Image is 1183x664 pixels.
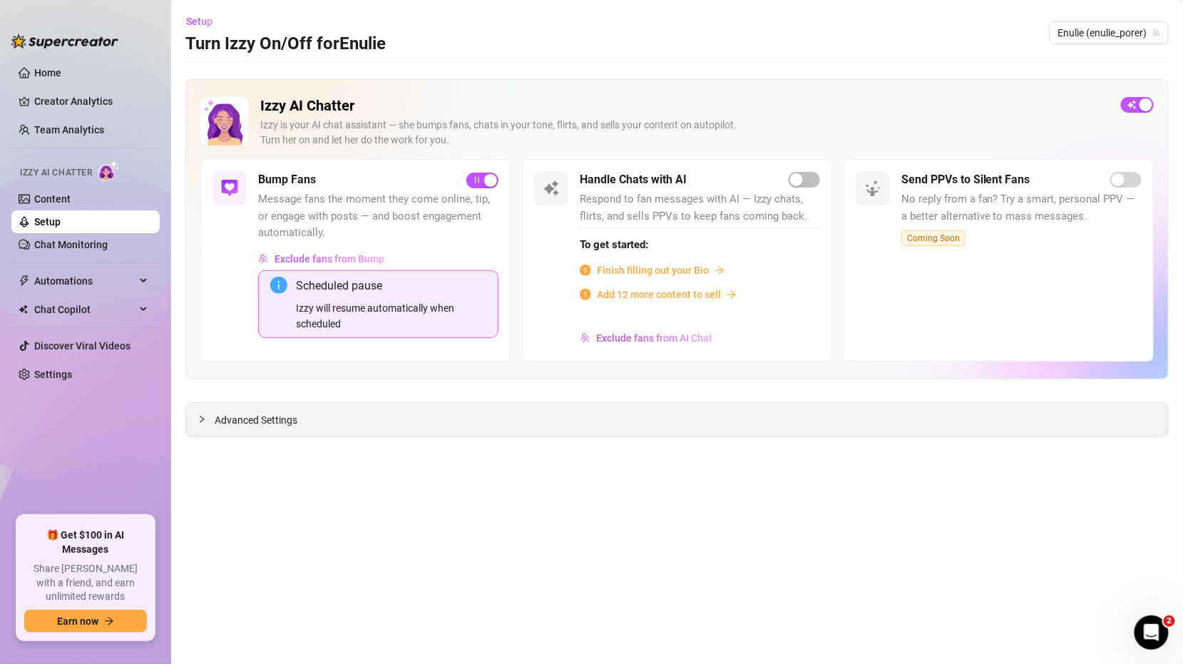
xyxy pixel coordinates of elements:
[580,289,591,300] span: info-circle
[597,287,721,302] span: Add 12 more content to sell
[200,97,249,145] img: Izzy AI Chatter
[727,290,737,300] span: arrow-right
[258,191,498,242] span: Message fans the moment they come online, tip, or engage with posts — and boost engagement automa...
[34,216,61,228] a: Setup
[275,253,384,265] span: Exclude fans from Bump
[34,270,135,292] span: Automations
[34,124,104,136] a: Team Analytics
[580,333,590,343] img: svg%3e
[543,180,560,197] img: svg%3e
[98,160,120,181] img: AI Chatter
[596,332,712,344] span: Exclude fans from AI Chat
[198,415,206,424] span: collapsed
[296,300,486,332] div: Izzy will resume automatically when scheduled
[270,277,287,294] span: info-circle
[185,10,224,33] button: Setup
[34,369,72,380] a: Settings
[34,298,135,321] span: Chat Copilot
[221,180,238,197] img: svg%3e
[1135,616,1169,650] iframe: Intercom live chat
[19,305,28,315] img: Chat Copilot
[185,33,386,56] h3: Turn Izzy On/Off for Enulie
[580,327,713,349] button: Exclude fans from AI Chat
[901,230,966,246] span: Coming Soon
[11,34,118,48] img: logo-BBDzfeDw.svg
[580,171,687,188] h5: Handle Chats with AI
[1164,616,1175,627] span: 2
[34,340,130,352] a: Discover Viral Videos
[34,90,148,113] a: Creator Analytics
[34,239,108,250] a: Chat Monitoring
[24,562,147,604] span: Share [PERSON_NAME] with a friend, and earn unlimited rewards
[104,616,114,626] span: arrow-right
[24,528,147,556] span: 🎁 Get $100 in AI Messages
[215,412,297,428] span: Advanced Settings
[259,254,269,264] img: svg%3e
[597,262,709,278] span: Finish filling out your Bio
[296,277,486,295] div: Scheduled pause
[198,412,215,427] div: collapsed
[34,67,61,78] a: Home
[580,265,591,276] span: info-circle
[19,275,30,287] span: thunderbolt
[1058,22,1160,44] span: Enulie (enulie_porer)
[24,610,147,633] button: Earn nowarrow-right
[20,166,92,180] span: Izzy AI Chatter
[186,16,212,27] span: Setup
[260,97,1110,115] h2: Izzy AI Chatter
[258,171,316,188] h5: Bump Fans
[1152,29,1161,37] span: team
[260,118,1110,148] div: Izzy is your AI chat assistant — she bumps fans, chats in your tone, flirts, and sells your conte...
[901,191,1142,225] span: No reply from a fan? Try a smart, personal PPV — a better alternative to mass messages.
[57,616,98,627] span: Earn now
[715,265,724,275] span: arrow-right
[901,171,1030,188] h5: Send PPVs to Silent Fans
[580,238,648,251] strong: To get started:
[580,191,820,225] span: Respond to fan messages with AI — Izzy chats, flirts, and sells PPVs to keep fans coming back.
[864,180,881,197] img: svg%3e
[34,193,71,205] a: Content
[258,247,385,270] button: Exclude fans from Bump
